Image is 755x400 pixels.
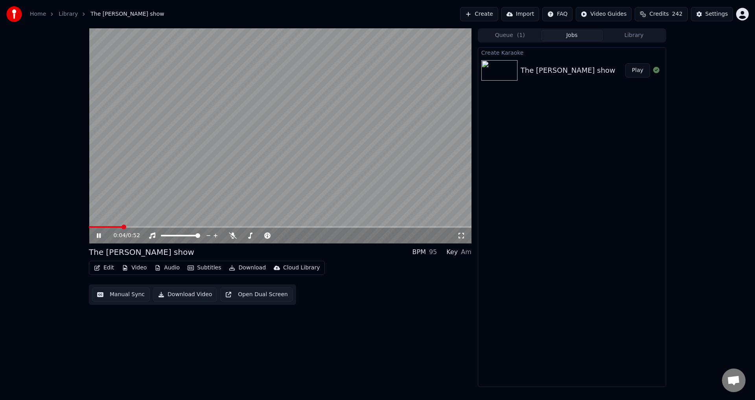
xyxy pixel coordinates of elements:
a: Library [59,10,78,18]
div: / [114,232,133,240]
button: Subtitles [184,262,224,273]
button: Open Dual Screen [220,288,293,302]
button: Queue [479,30,541,41]
div: The [PERSON_NAME] show [89,247,194,258]
div: Am [461,247,471,257]
button: Video [119,262,150,273]
button: Audio [151,262,183,273]
button: Jobs [541,30,603,41]
img: youka [6,6,22,22]
span: Credits [649,10,668,18]
div: BPM [412,247,426,257]
div: Cloud Library [283,264,320,272]
button: Import [501,7,539,21]
button: Credits242 [635,7,687,21]
span: ( 1 ) [517,31,525,39]
button: FAQ [542,7,573,21]
button: Edit [91,262,117,273]
button: Play [625,63,650,77]
div: The [PERSON_NAME] show [521,65,615,76]
div: 95 [429,247,437,257]
span: The [PERSON_NAME] show [90,10,164,18]
span: 0:52 [128,232,140,240]
button: Download [226,262,269,273]
button: Manual Sync [92,288,150,302]
button: Library [603,30,665,41]
div: Create Karaoke [478,48,666,57]
div: Key [446,247,458,257]
span: 242 [672,10,683,18]
div: Settings [705,10,728,18]
button: Download Video [153,288,217,302]
button: Video Guides [576,7,632,21]
nav: breadcrumb [30,10,164,18]
button: Create [460,7,498,21]
a: Home [30,10,46,18]
div: Open chat [722,369,746,392]
button: Settings [691,7,733,21]
span: 0:04 [114,232,126,240]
